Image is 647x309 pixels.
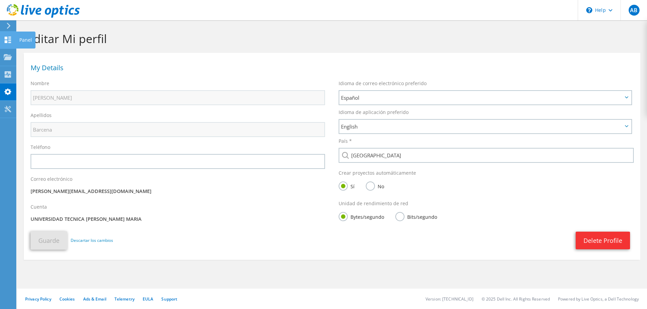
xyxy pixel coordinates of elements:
[339,212,384,220] label: Bytes/segundo
[339,170,416,176] label: Crear proyectos automáticamente
[143,296,153,302] a: EULA
[31,144,50,151] label: Teléfono
[59,296,75,302] a: Cookies
[426,296,473,302] li: Version: [TECHNICAL_ID]
[27,32,633,46] h1: Editar Mi perfil
[558,296,639,302] li: Powered by Live Optics, a Dell Technology
[339,109,409,116] label: Idioma de aplicación preferido
[16,32,35,49] div: Panel
[339,200,408,207] label: Unidad de rendimiento de red
[395,212,437,220] label: Bits/segundo
[482,296,550,302] li: © 2025 Dell Inc. All Rights Reserved
[31,188,325,195] p: [PERSON_NAME][EMAIL_ADDRESS][DOMAIN_NAME]
[71,237,113,244] a: Descartar los cambios
[31,231,67,250] button: Guarde
[586,7,592,13] svg: \n
[576,232,630,249] a: Delete Profile
[31,176,72,182] label: Correo electrónico
[629,5,640,16] span: AB
[341,122,623,131] span: English
[31,80,49,87] label: Nombre
[339,80,427,87] label: Idioma de correo electrónico preferido
[161,296,177,302] a: Support
[114,296,134,302] a: Telemetry
[25,296,51,302] a: Privacy Policy
[341,94,623,102] span: Español
[366,181,384,190] label: No
[31,64,630,71] h1: My Details
[339,138,352,144] label: País *
[31,112,52,119] label: Apellidos
[339,181,355,190] label: Sí
[31,204,47,210] label: Cuenta
[83,296,106,302] a: Ads & Email
[31,215,325,223] p: UNIVERSIDAD TECNICA [PERSON_NAME] MARIA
